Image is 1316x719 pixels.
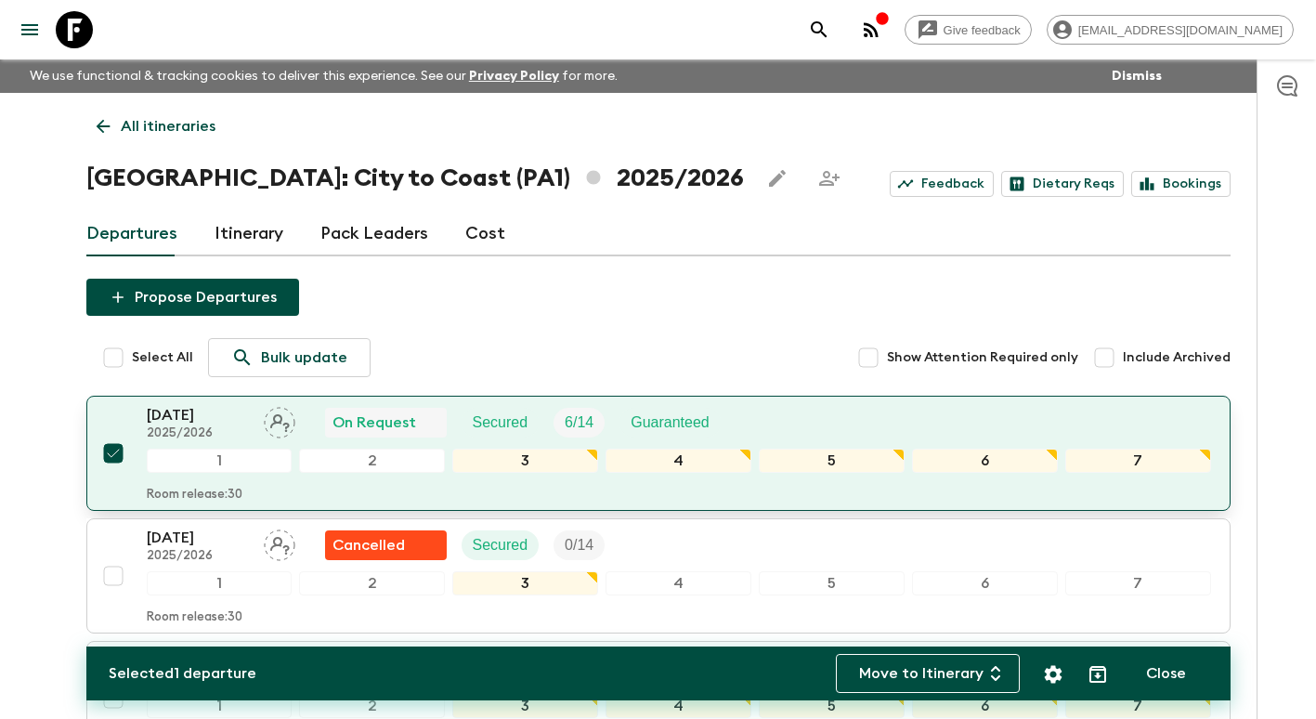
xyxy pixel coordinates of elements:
[465,212,505,256] a: Cost
[912,449,1058,473] div: 6
[836,654,1020,693] button: Move to Itinerary
[759,160,796,197] button: Edit this itinerary
[554,408,605,438] div: Trip Fill
[565,534,593,556] p: 0 / 14
[811,160,848,197] span: Share this itinerary
[887,348,1078,367] span: Show Attention Required only
[452,694,598,718] div: 3
[147,571,293,595] div: 1
[325,530,447,560] div: Flash Pack cancellation
[147,488,242,503] p: Room release: 30
[554,530,605,560] div: Trip Fill
[1035,656,1072,693] button: Settings
[933,23,1031,37] span: Give feedback
[86,396,1231,511] button: [DATE]2025/2026Assign pack leaderOn RequestSecuredTrip FillGuaranteed1234567Room release:30
[606,449,751,473] div: 4
[147,426,249,441] p: 2025/2026
[801,11,838,48] button: search adventures
[121,115,215,137] p: All itineraries
[462,408,540,438] div: Secured
[1065,449,1211,473] div: 7
[147,404,249,426] p: [DATE]
[299,694,445,718] div: 2
[759,571,905,595] div: 5
[1001,171,1124,197] a: Dietary Reqs
[631,412,710,434] p: Guaranteed
[473,412,528,434] p: Secured
[147,527,249,549] p: [DATE]
[22,59,625,93] p: We use functional & tracking cookies to deliver this experience. See our for more.
[606,571,751,595] div: 4
[1107,63,1166,89] button: Dismiss
[452,449,598,473] div: 3
[11,11,48,48] button: menu
[1131,171,1231,197] a: Bookings
[299,571,445,595] div: 2
[132,348,193,367] span: Select All
[606,694,751,718] div: 4
[1079,656,1116,693] button: Archive (Completed, Cancelled or Unsynced Departures only)
[473,534,528,556] p: Secured
[208,338,371,377] a: Bulk update
[86,279,299,316] button: Propose Departures
[469,70,559,83] a: Privacy Policy
[890,171,994,197] a: Feedback
[264,535,295,550] span: Assign pack leader
[905,15,1032,45] a: Give feedback
[147,694,293,718] div: 1
[565,412,593,434] p: 6 / 14
[1065,694,1211,718] div: 7
[332,412,416,434] p: On Request
[320,212,428,256] a: Pack Leaders
[332,534,405,556] p: Cancelled
[147,549,249,564] p: 2025/2026
[759,449,905,473] div: 5
[109,662,256,685] p: Selected 1 departure
[86,212,177,256] a: Departures
[452,571,598,595] div: 3
[86,108,226,145] a: All itineraries
[147,449,293,473] div: 1
[1068,23,1293,37] span: [EMAIL_ADDRESS][DOMAIN_NAME]
[912,571,1058,595] div: 6
[1123,348,1231,367] span: Include Archived
[912,694,1058,718] div: 6
[1124,654,1208,693] button: Close
[759,694,905,718] div: 5
[264,412,295,427] span: Assign pack leader
[86,160,744,197] h1: [GEOGRAPHIC_DATA]: City to Coast (PA1) 2025/2026
[462,530,540,560] div: Secured
[1047,15,1294,45] div: [EMAIL_ADDRESS][DOMAIN_NAME]
[215,212,283,256] a: Itinerary
[147,610,242,625] p: Room release: 30
[261,346,347,369] p: Bulk update
[299,449,445,473] div: 2
[1065,571,1211,595] div: 7
[86,518,1231,634] button: [DATE]2025/2026Assign pack leaderFlash Pack cancellationSecuredTrip Fill1234567Room release:30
